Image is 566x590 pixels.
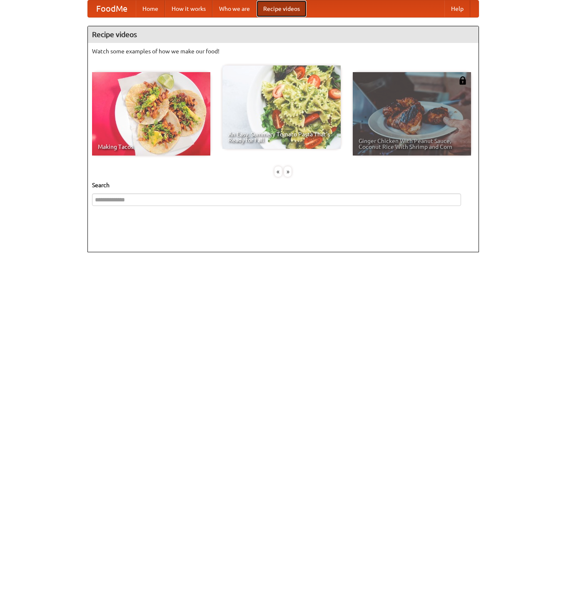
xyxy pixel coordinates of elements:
p: Watch some examples of how we make our food! [92,47,474,55]
a: Making Tacos [92,72,210,156]
a: An Easy, Summery Tomato Pasta That's Ready for Fall [222,65,341,149]
a: Who we are [212,0,257,17]
h4: Recipe videos [88,26,479,43]
h5: Search [92,181,474,189]
img: 483408.png [459,76,467,85]
a: How it works [165,0,212,17]
a: Help [444,0,470,17]
div: « [274,166,282,177]
a: Recipe videos [257,0,307,17]
div: » [284,166,292,177]
a: Home [136,0,165,17]
span: An Easy, Summery Tomato Pasta That's Ready for Fall [228,131,335,143]
a: FoodMe [88,0,136,17]
span: Making Tacos [98,144,204,150]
